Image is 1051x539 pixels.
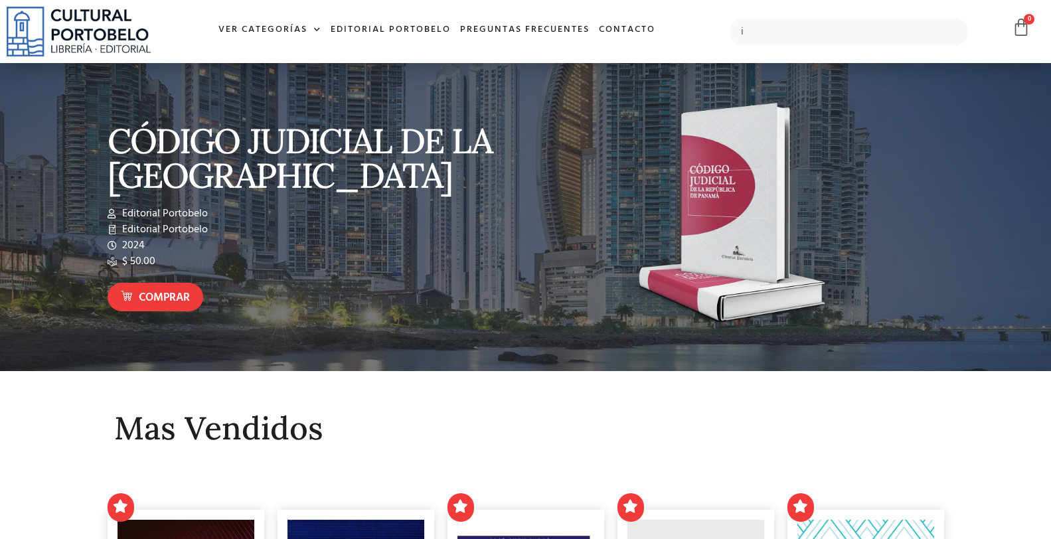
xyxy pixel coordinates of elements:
span: Comprar [139,289,190,307]
span: Editorial Portobelo [119,222,208,238]
a: Ver Categorías [214,16,326,44]
input: Búsqueda [730,18,967,46]
a: 0 [1012,18,1030,37]
a: Editorial Portobelo [326,16,455,44]
span: 0 [1024,14,1034,25]
p: CÓDIGO JUDICIAL DE LA [GEOGRAPHIC_DATA] [108,123,519,193]
span: Editorial Portobelo [119,206,208,222]
a: Contacto [594,16,660,44]
span: $ 50.00 [119,254,155,269]
span: 2024 [119,238,145,254]
a: Preguntas frecuentes [455,16,594,44]
h2: Mas Vendidos [114,411,937,446]
a: Comprar [108,283,203,311]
